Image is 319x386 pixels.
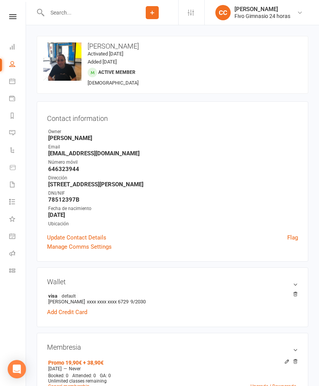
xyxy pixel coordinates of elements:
[9,39,26,56] a: Dashboard
[48,128,298,135] div: Owner
[45,7,126,18] input: Search...
[48,190,298,197] div: DNI/NIF
[47,343,298,351] h3: Membresia
[9,228,26,246] a: General attendance kiosk mode
[48,373,68,378] span: Booked: 0
[234,13,290,20] div: Fivo Gimnasio 24 horas
[47,278,298,286] h3: Wallet
[87,299,129,305] span: xxxx xxxx xxxx 6729
[48,135,298,142] strong: [PERSON_NAME]
[9,56,26,73] a: People
[47,242,112,251] a: Manage Comms Settings
[88,51,123,57] time: Activated [DATE]
[48,212,298,218] strong: [DATE]
[48,293,294,299] strong: visa
[48,220,298,228] div: Ubicación
[47,308,87,317] a: Add Credit Card
[59,293,78,299] span: default
[48,366,62,371] span: [DATE]
[47,292,298,306] li: [PERSON_NAME]
[9,108,26,125] a: Reports
[48,181,298,188] strong: [STREET_ADDRESS][PERSON_NAME]
[48,166,298,173] strong: 646323944
[48,143,298,151] div: Email
[69,366,81,371] span: Never
[98,70,135,75] span: Active member
[47,112,298,122] h3: Contact information
[46,366,298,372] div: —
[48,159,298,166] div: Número móvil
[215,5,231,20] div: CC
[48,150,298,157] strong: [EMAIL_ADDRESS][DOMAIN_NAME]
[9,246,26,263] a: Roll call kiosk mode
[9,91,26,108] a: Payments
[43,42,81,81] img: image1758023736.png
[48,205,298,212] div: Fecha de nacimiento
[48,360,104,366] a: Promo 19,90€ + 38,90€
[9,73,26,91] a: Calendar
[72,373,96,378] span: Attended: 0
[8,360,26,378] div: Open Intercom Messenger
[287,233,298,242] a: Flag
[88,80,138,86] span: [DEMOGRAPHIC_DATA]
[234,6,290,13] div: [PERSON_NAME]
[88,59,117,65] time: Added [DATE]
[48,378,107,384] span: Unlimited classes remaining
[130,299,146,305] span: 9/2030
[48,196,298,203] strong: 78512397B
[9,160,26,177] a: Product Sales
[48,174,298,182] div: Dirección
[9,263,26,280] a: Class kiosk mode
[9,211,26,228] a: What's New
[47,233,106,242] a: Update Contact Details
[100,373,111,378] span: GA: 0
[43,42,302,50] h3: [PERSON_NAME]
